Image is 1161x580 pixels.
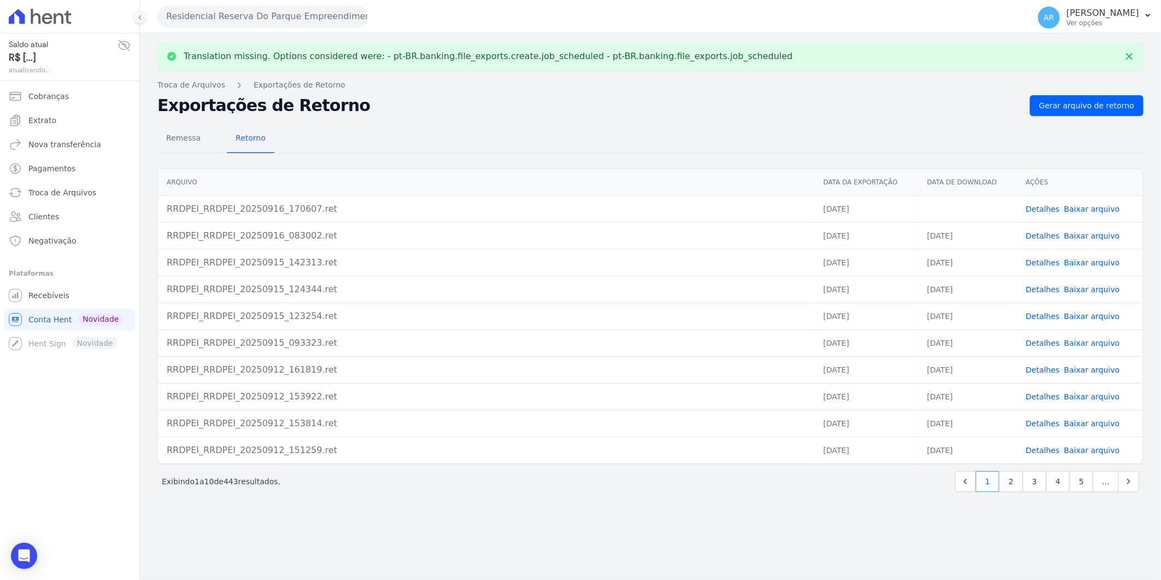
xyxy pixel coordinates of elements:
a: Pagamentos [4,158,135,179]
a: Baixar arquivo [1064,312,1120,321]
td: [DATE] [918,356,1017,383]
td: [DATE] [814,303,918,329]
a: Gerar arquivo de retorno [1030,95,1144,116]
span: Conta Hent [28,314,72,325]
a: Baixar arquivo [1064,339,1120,347]
span: Remessa [160,127,207,149]
a: Conta Hent Novidade [4,309,135,330]
h2: Exportações de Retorno [157,98,1021,113]
td: [DATE] [814,410,918,437]
p: Ver opções [1066,19,1139,27]
td: [DATE] [814,276,918,303]
a: Detalhes [1026,285,1060,294]
a: Retorno [227,125,274,153]
td: [DATE] [918,222,1017,249]
a: Detalhes [1026,231,1060,240]
p: Translation missing. Options considered were: - pt-BR.banking.file_exports.create.job_scheduled -... [184,51,793,62]
a: Detalhes [1026,419,1060,428]
p: [PERSON_NAME] [1066,8,1139,19]
span: 1 [195,477,200,486]
td: [DATE] [814,249,918,276]
th: Data de Download [918,169,1017,196]
td: [DATE] [814,437,918,463]
td: [DATE] [814,195,918,222]
a: Detalhes [1026,446,1060,455]
button: AR [PERSON_NAME] Ver opções [1029,2,1161,33]
div: RRDPEI_RRDPEI_20250915_123254.ret [167,310,806,323]
a: Baixar arquivo [1064,366,1120,374]
td: [DATE] [814,356,918,383]
span: Negativação [28,235,77,246]
p: Exibindo a de resultados. [162,476,280,487]
a: Baixar arquivo [1064,231,1120,240]
a: Remessa [157,125,209,153]
a: Detalhes [1026,366,1060,374]
div: RRDPEI_RRDPEI_20250916_083002.ret [167,229,806,242]
span: Novidade [78,313,123,325]
a: Detalhes [1026,312,1060,321]
td: [DATE] [918,303,1017,329]
span: Nova transferência [28,139,101,150]
span: 443 [224,477,238,486]
a: Exportações de Retorno [254,79,345,91]
a: 2 [999,471,1023,492]
div: RRDPEI_RRDPEI_20250912_151259.ret [167,444,806,457]
a: Troca de Arquivos [4,182,135,204]
span: atualizando... [9,65,118,75]
div: RRDPEI_RRDPEI_20250915_142313.ret [167,256,806,269]
div: RRDPEI_RRDPEI_20250912_161819.ret [167,363,806,376]
a: Detalhes [1026,339,1060,347]
span: Gerar arquivo de retorno [1039,100,1134,111]
button: Residencial Reserva Do Parque Empreendimento Imobiliario LTDA [157,5,367,27]
th: Arquivo [158,169,814,196]
a: Detalhes [1026,392,1060,401]
nav: Breadcrumb [157,79,1144,91]
span: R$ [...] [9,50,118,65]
div: Plataformas [9,267,131,280]
div: RRDPEI_RRDPEI_20250916_170607.ret [167,202,806,216]
a: Extrato [4,109,135,131]
div: RRDPEI_RRDPEI_20250912_153814.ret [167,417,806,430]
td: [DATE] [814,329,918,356]
a: Negativação [4,230,135,252]
a: 5 [1070,471,1093,492]
div: RRDPEI_RRDPEI_20250915_093323.ret [167,337,806,350]
a: 4 [1046,471,1070,492]
span: Pagamentos [28,163,75,174]
span: 10 [204,477,214,486]
th: Ações [1017,169,1143,196]
a: 1 [976,471,999,492]
a: Troca de Arquivos [157,79,225,91]
td: [DATE] [918,410,1017,437]
span: Clientes [28,211,59,222]
nav: Sidebar [9,85,131,355]
div: RRDPEI_RRDPEI_20250912_153922.ret [167,390,806,403]
span: … [1093,471,1119,492]
a: Baixar arquivo [1064,392,1120,401]
td: [DATE] [918,383,1017,410]
a: Previous [955,471,976,492]
td: [DATE] [918,437,1017,463]
div: Open Intercom Messenger [11,543,37,569]
a: 3 [1023,471,1046,492]
a: Detalhes [1026,205,1060,213]
a: Recebíveis [4,285,135,306]
a: Baixar arquivo [1064,446,1120,455]
span: Cobranças [28,91,69,102]
td: [DATE] [918,276,1017,303]
a: Clientes [4,206,135,228]
td: [DATE] [814,222,918,249]
td: [DATE] [918,249,1017,276]
a: Baixar arquivo [1064,205,1120,213]
span: Saldo atual [9,39,118,50]
a: Baixar arquivo [1064,258,1120,267]
td: [DATE] [814,383,918,410]
a: Next [1118,471,1139,492]
a: Detalhes [1026,258,1060,267]
a: Nova transferência [4,134,135,155]
a: Baixar arquivo [1064,285,1120,294]
a: Baixar arquivo [1064,419,1120,428]
span: Recebíveis [28,290,69,301]
div: RRDPEI_RRDPEI_20250915_124344.ret [167,283,806,296]
span: Retorno [229,127,272,149]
